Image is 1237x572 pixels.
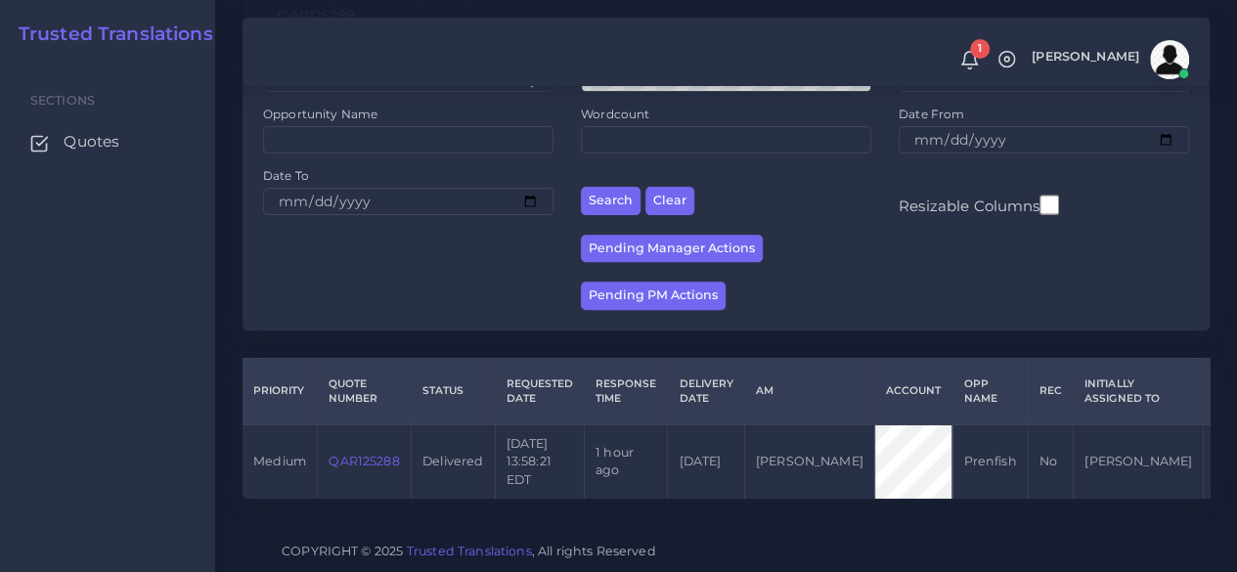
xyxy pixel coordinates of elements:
td: 1 hour ago [584,424,667,499]
th: Status [411,358,495,424]
img: avatar [1150,40,1189,79]
td: [DATE] [668,424,744,499]
td: No [1028,424,1073,499]
button: Pending PM Actions [581,282,726,310]
td: Prenfish [952,424,1029,499]
a: Quotes [15,121,200,162]
th: Priority [243,358,318,424]
input: Resizable Columns [1039,193,1059,217]
span: medium [253,454,306,468]
span: Sections [30,93,95,108]
th: REC [1028,358,1073,424]
td: [PERSON_NAME] [744,424,874,499]
a: Trusted Translations [5,23,213,46]
span: Quotes [64,131,119,153]
label: Wordcount [581,106,649,122]
label: Date To [263,167,309,184]
th: Account [874,358,951,424]
th: Requested Date [495,358,584,424]
span: COPYRIGHT © 2025 [282,541,656,561]
td: Delivered [411,424,495,499]
td: [PERSON_NAME] [1074,424,1204,499]
label: Date From [899,106,964,122]
th: Opp Name [952,358,1029,424]
th: Response Time [584,358,667,424]
label: Opportunity Name [263,106,377,122]
td: [DATE] 13:58:21 EDT [495,424,584,499]
a: QAR125288 [329,454,399,468]
th: Quote Number [318,358,412,424]
button: Search [581,187,641,215]
label: Resizable Columns [899,193,1059,217]
th: Initially Assigned to [1074,358,1204,424]
a: [PERSON_NAME]avatar [1022,40,1196,79]
th: AM [744,358,874,424]
span: [PERSON_NAME] [1032,51,1139,64]
th: Delivery Date [668,358,744,424]
a: Trusted Translations [407,544,532,558]
button: Clear [645,187,694,215]
span: 1 [970,39,990,59]
button: Pending Manager Actions [581,235,763,263]
span: , All rights Reserved [532,541,656,561]
a: 1 [952,50,987,70]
